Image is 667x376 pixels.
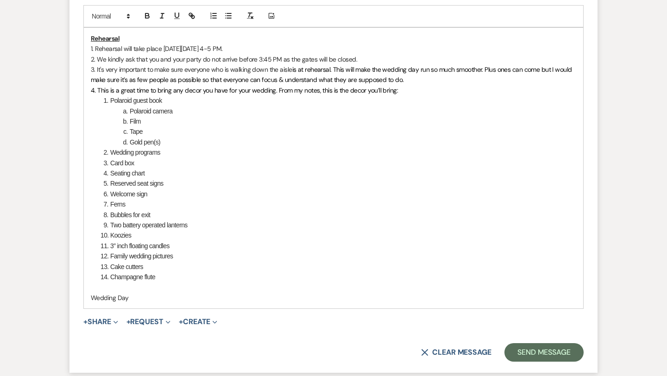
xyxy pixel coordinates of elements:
[101,220,576,230] li: Two battery operated lanterns
[91,65,573,84] span: is at rehearsal. This will make the wedding day run so much smoother. Plus ones can come but I wo...
[101,95,576,106] li: Polaroid guest book
[83,318,118,326] button: Share
[101,126,576,137] li: Tape
[101,272,576,282] li: Champagne flute
[126,318,131,326] span: +
[91,64,576,85] p: 3. It's very important to make sure everyone who is walking down the aisle
[101,230,576,240] li: Koozies
[91,44,576,54] p: 1. Rehearsal will take place [DATE][DATE] 4-5 PM.
[91,293,576,303] p: Wedding Day
[101,251,576,261] li: Family wedding pictures
[101,189,576,199] li: Welcome sign
[421,349,491,356] button: Clear message
[101,137,576,147] li: Gold pen(s)
[101,262,576,272] li: Cake cutters
[504,343,584,362] button: Send Message
[101,158,576,168] li: Card box
[83,318,88,326] span: +
[91,54,576,64] p: 2. We kindly ask that you and your party do not arrive before 3:45 PM as the gates will be closed.
[91,34,120,43] u: Rehearsal
[179,318,183,326] span: +
[101,241,576,251] li: 3” inch floating candles
[101,116,576,126] li: Film
[179,318,217,326] button: Create
[101,106,576,116] li: Polaroid camera
[91,86,398,94] span: 4. This is a great time to bring any decor you have for your wedding. From my notes, this is the ...
[101,210,576,220] li: Bubbles for exit
[101,168,576,178] li: Seating chart
[101,147,576,157] li: Wedding programs
[101,178,576,188] li: Reserved seat signs
[126,318,170,326] button: Request
[101,199,576,209] li: Ferns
